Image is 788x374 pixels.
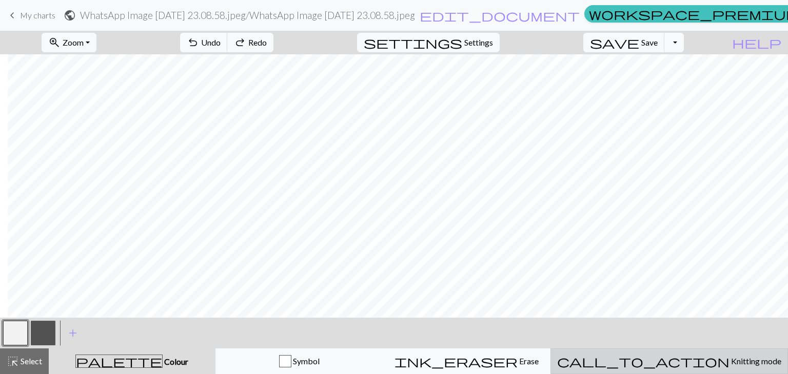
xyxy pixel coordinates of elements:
h2: WhatsApp Image [DATE] 23.08.58.jpeg / WhatsApp Image [DATE] 23.08.58.jpeg [80,9,415,21]
button: Colour [49,348,215,374]
span: Undo [201,37,221,47]
span: edit_document [420,8,580,23]
span: add [67,326,79,340]
button: Undo [180,33,228,52]
span: palette [76,354,162,368]
span: Colour [163,357,188,366]
span: ink_eraser [395,354,518,368]
span: save [590,35,639,50]
span: call_to_action [557,354,730,368]
button: Knitting mode [550,348,788,374]
a: My charts [6,7,55,24]
span: public [64,8,76,23]
span: Select [19,356,42,366]
button: Save [583,33,665,52]
span: settings [364,35,462,50]
span: Knitting mode [730,356,781,366]
span: My charts [20,10,55,20]
span: Save [641,37,658,47]
button: Redo [227,33,273,52]
button: Symbol [215,348,383,374]
span: undo [187,35,199,50]
span: Zoom [63,37,84,47]
span: Redo [248,37,267,47]
span: Erase [518,356,539,366]
span: Symbol [291,356,320,366]
button: Erase [383,348,550,374]
span: keyboard_arrow_left [6,8,18,23]
span: redo [234,35,246,50]
button: Zoom [42,33,96,52]
button: SettingsSettings [357,33,500,52]
span: highlight_alt [7,354,19,368]
span: Settings [464,36,493,49]
span: help [732,35,781,50]
span: zoom_in [48,35,61,50]
i: Settings [364,36,462,49]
